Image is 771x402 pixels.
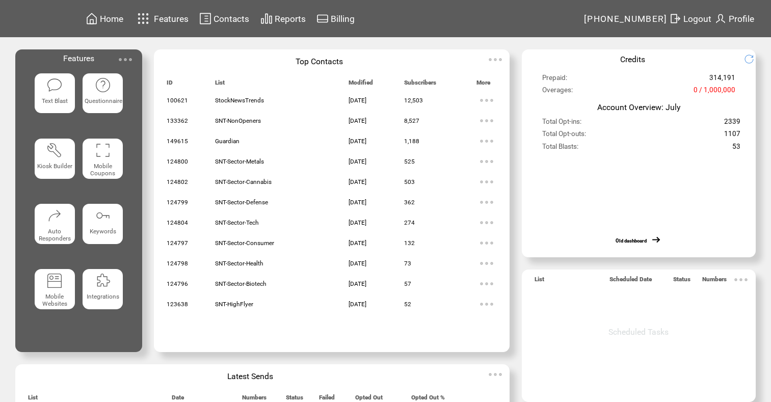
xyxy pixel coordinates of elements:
[215,158,264,165] span: SNT-Sector-Metals
[167,280,188,287] span: 124796
[668,11,713,26] a: Logout
[46,207,63,224] img: auto-responders.svg
[95,273,111,289] img: integrations.svg
[215,199,268,206] span: SNT-Sector-Defense
[37,163,72,170] span: Kiosk Builder
[584,14,668,24] span: [PHONE_NUMBER]
[476,233,497,253] img: ellypsis.svg
[167,199,188,206] span: 124799
[83,269,123,326] a: Integrations
[199,12,211,25] img: contacts.svg
[609,276,652,287] span: Scheduled Date
[476,151,497,172] img: ellypsis.svg
[39,228,71,242] span: Auto Responders
[729,14,754,24] span: Profile
[227,371,273,381] span: Latest Sends
[542,130,586,142] span: Total Opt-outs:
[167,219,188,226] span: 124804
[744,54,762,64] img: refresh.png
[349,239,366,247] span: [DATE]
[349,138,366,145] span: [DATE]
[404,260,411,267] span: 73
[316,12,329,25] img: creidtcard.svg
[404,301,411,308] span: 52
[349,280,366,287] span: [DATE]
[404,199,415,206] span: 362
[724,130,740,142] span: 1107
[215,138,240,145] span: Guardian
[46,77,63,93] img: text-blast.svg
[535,276,544,287] span: List
[476,192,497,212] img: ellypsis.svg
[214,14,249,24] span: Contacts
[349,260,366,267] span: [DATE]
[349,219,366,226] span: [DATE]
[167,239,188,247] span: 124797
[542,86,573,98] span: Overages:
[215,301,253,308] span: SNT-HighFlyer
[35,269,75,326] a: Mobile Websites
[63,53,94,63] span: Features
[35,73,75,130] a: Text Blast
[46,142,63,158] img: tool%201.svg
[167,260,188,267] span: 124798
[95,207,111,224] img: keywords.svg
[542,118,581,130] span: Total Opt-ins:
[42,293,67,307] span: Mobile Websites
[198,11,251,26] a: Contacts
[167,158,188,165] span: 124800
[476,90,497,111] img: ellypsis.svg
[90,163,115,177] span: Mobile Coupons
[331,14,355,24] span: Billing
[83,73,123,130] a: Questionnaire
[404,219,415,226] span: 274
[673,276,690,287] span: Status
[85,97,122,104] span: Questionnaire
[215,97,264,104] span: StockNewsTrends
[133,9,191,29] a: Features
[542,143,578,155] span: Total Blasts:
[87,293,119,300] span: Integrations
[95,77,111,93] img: questionnaire.svg
[404,239,415,247] span: 132
[154,14,189,24] span: Features
[485,49,506,70] img: ellypsis.svg
[476,131,497,151] img: ellypsis.svg
[476,172,497,192] img: ellypsis.svg
[724,118,740,130] span: 2339
[476,294,497,314] img: ellypsis.svg
[714,12,727,25] img: profile.svg
[485,364,506,385] img: ellypsis.svg
[86,12,98,25] img: home.svg
[215,117,261,124] span: SNT-NonOpeners
[709,74,735,86] span: 314,191
[215,219,259,226] span: SNT-Sector-Tech
[404,79,436,91] span: Subscribers
[732,143,740,155] span: 53
[349,199,366,206] span: [DATE]
[476,212,497,233] img: ellypsis.svg
[115,49,136,70] img: ellypsis.svg
[259,11,307,26] a: Reports
[597,102,680,112] span: Account Overview: July
[476,79,490,91] span: More
[84,11,125,26] a: Home
[90,228,116,235] span: Keywords
[404,117,419,124] span: 8,527
[167,97,188,104] span: 100621
[349,79,373,91] span: Modified
[167,79,173,91] span: ID
[349,158,366,165] span: [DATE]
[404,138,419,145] span: 1,188
[167,178,188,185] span: 124802
[349,97,366,104] span: [DATE]
[167,117,188,124] span: 133362
[404,280,411,287] span: 57
[315,11,356,26] a: Billing
[683,14,711,24] span: Logout
[95,142,111,158] img: coupons.svg
[83,139,123,196] a: Mobile Coupons
[476,253,497,274] img: ellypsis.svg
[35,204,75,261] a: Auto Responders
[620,55,645,64] span: Credits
